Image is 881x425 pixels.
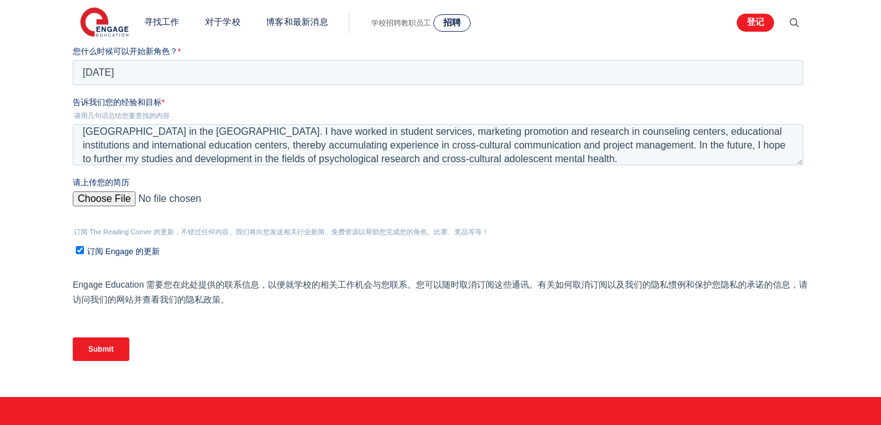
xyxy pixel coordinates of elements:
a: 寻找工作 [144,17,180,27]
a: 招聘 [433,14,471,32]
span: 学校招聘教职员工 [371,19,431,27]
span: 招聘 [443,18,461,27]
input: *联系电话 [368,41,731,66]
a: 博客和最新消息 [266,17,328,27]
a: 登记 [737,14,774,32]
img: Engage Education [80,7,129,39]
a: 对于学校 [205,17,241,27]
